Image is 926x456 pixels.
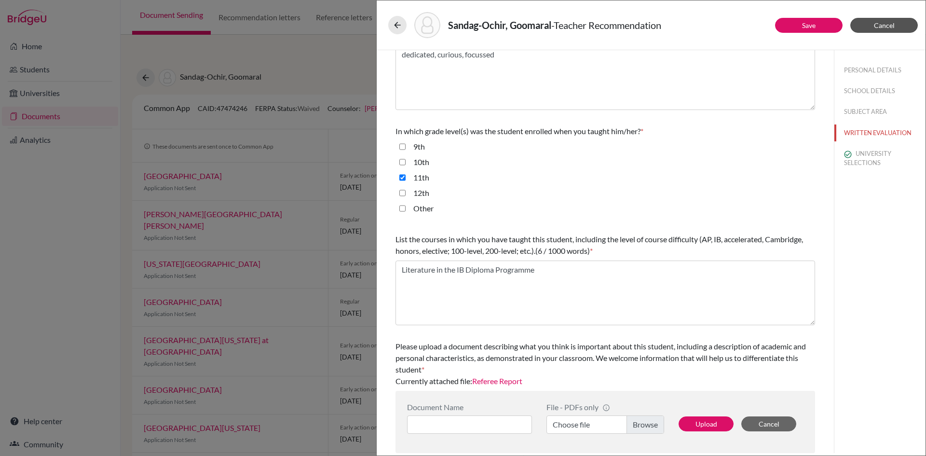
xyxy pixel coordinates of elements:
label: 10th [413,156,429,168]
span: info [602,404,610,412]
label: 12th [413,187,429,199]
div: Document Name [407,402,532,412]
button: PERSONAL DETAILS [834,62,926,79]
div: Currently attached file: [395,337,815,391]
span: (6 / 1000 words) [535,246,590,255]
button: Upload [679,416,734,431]
strong: Sandag-Ochir, Goomaral [448,19,551,31]
div: File - PDFs only [546,402,664,412]
img: check_circle_outline-e4d4ac0f8e9136db5ab2.svg [844,151,852,158]
label: Other [413,203,434,214]
label: 9th [413,141,425,152]
span: In which grade level(s) was the student enrolled when you taught him/her? [395,126,640,136]
button: Cancel [741,416,796,431]
span: List the courses in which you have taught this student, including the level of course difficulty ... [395,235,803,255]
button: SUBJECT AREA [834,103,926,120]
textarea: dedicated, curious, focussed [395,45,815,110]
label: Choose file [546,415,664,434]
a: Referee Report [472,376,522,386]
span: - Teacher Recommendation [551,19,661,31]
label: 11th [413,172,429,183]
button: SCHOOL DETAILS [834,83,926,99]
textarea: Literature in the IB Diploma Programme [395,261,815,325]
span: Please upload a document describing what you think is important about this student, including a d... [395,342,806,374]
button: UNIVERSITY SELECTIONS [834,145,926,171]
button: WRITTEN EVALUATION [834,124,926,141]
